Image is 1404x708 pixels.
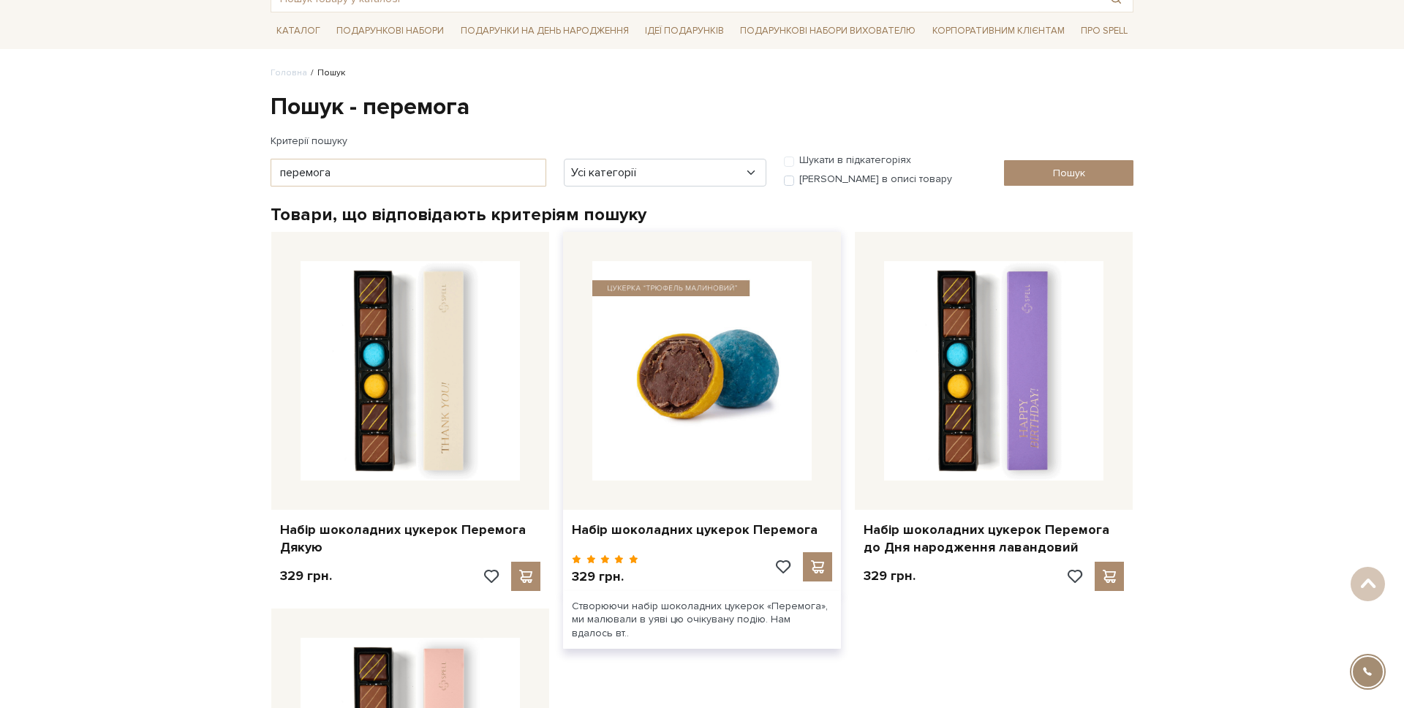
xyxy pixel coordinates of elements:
[734,18,921,43] a: Подарункові набори вихователю
[1075,20,1133,42] a: Про Spell
[926,18,1071,43] a: Корпоративним клієнтам
[639,20,730,42] a: Ідеї подарунків
[592,261,812,481] img: Набір шоколадних цукерок Перемога
[864,568,916,584] p: 329 грн.
[572,521,832,538] a: Набір шоколадних цукерок Перемога
[307,67,345,80] li: Пошук
[799,154,911,167] label: Шукати в підкатегоріях
[563,591,841,649] div: Створюючи набір шоколадних цукерок «Перемога», ми малювали в уяві цю очікувану подію. Нам вдалось...
[331,20,450,42] a: Подарункові набори
[455,20,635,42] a: Подарунки на День народження
[784,176,794,186] input: [PERSON_NAME] в описі товару
[280,521,540,556] a: Набір шоколадних цукерок Перемога Дякую
[864,521,1124,556] a: Набір шоколадних цукерок Перемога до Дня народження лавандовий
[280,568,332,584] p: 329 грн.
[271,67,307,78] a: Головна
[572,568,638,585] p: 329 грн.
[799,173,952,186] label: [PERSON_NAME] в описі товару
[271,20,326,42] a: Каталог
[271,203,1133,226] h2: Товари, що відповідають критеріям пошуку
[271,159,546,187] input: Ключові слова
[1004,160,1133,186] input: Пошук
[271,128,347,154] label: Критерії пошуку
[271,92,1133,123] h1: Пошук - перемога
